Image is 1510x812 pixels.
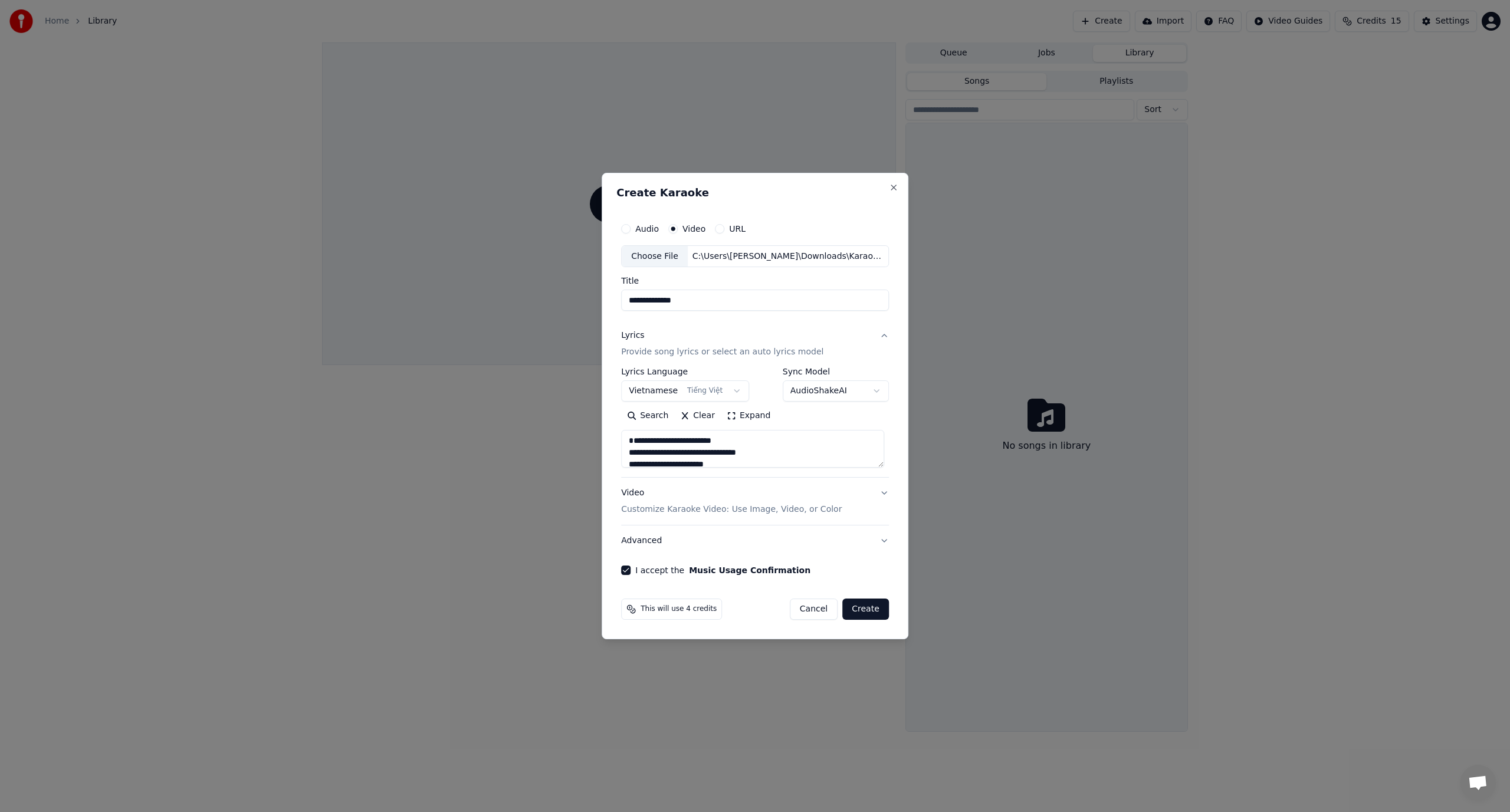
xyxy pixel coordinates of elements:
[842,599,889,620] button: Create
[635,566,810,574] label: I accept the
[621,525,889,556] button: Advanced
[721,407,776,426] button: Expand
[729,225,746,233] label: URL
[621,488,842,516] div: Video
[682,225,705,233] label: Video
[790,599,838,620] button: Cancel
[689,566,810,574] button: I accept the
[621,330,644,342] div: Lyrics
[621,504,842,515] p: Customize Karaoke Video: Use Image, Video, or Color
[621,321,889,368] button: LyricsProvide song lyrics or select an auto lyrics model
[621,277,889,285] label: Title
[621,478,889,525] button: VideoCustomize Karaoke Video: Use Image, Video, or Color
[622,246,688,267] div: Choose File
[621,347,823,359] p: Provide song lyrics or select an auto lyrics model
[635,225,659,233] label: Audio
[641,604,717,614] span: This will use 4 credits
[616,188,894,198] h2: Create Karaoke
[621,368,749,376] label: Lyrics Language
[688,251,888,262] div: C:\Users\[PERSON_NAME]\Downloads\Karaoke - TYSD.mp4
[621,368,889,478] div: LyricsProvide song lyrics or select an auto lyrics model
[621,407,674,426] button: Search
[783,368,889,376] label: Sync Model
[674,407,721,426] button: Clear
